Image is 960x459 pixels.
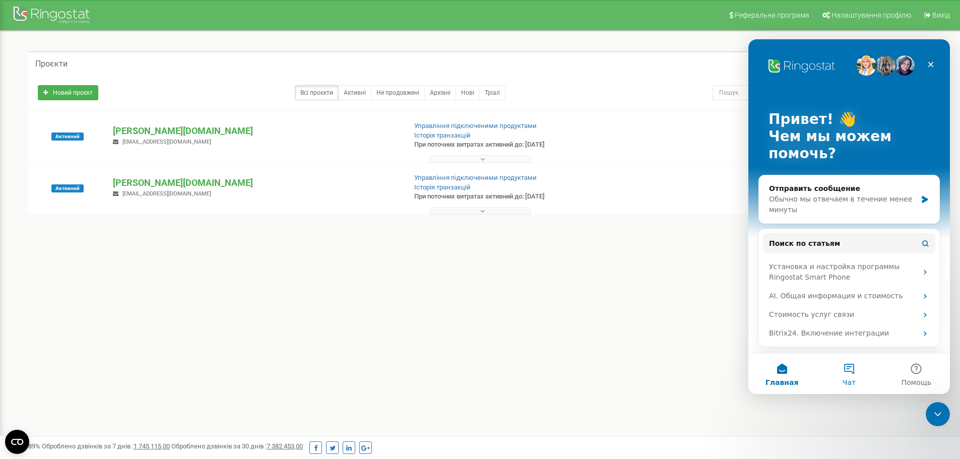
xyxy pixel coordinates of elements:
iframe: Intercom live chat [926,402,950,426]
a: Всі проєкти [295,85,339,100]
span: Оброблено дзвінків за 30 днів : [171,442,303,450]
u: 1 745 115,00 [134,442,170,450]
input: Пошук [713,85,877,100]
span: Активний [51,133,84,141]
p: При поточних витратах активний до: [DATE] [414,192,624,202]
a: Активні [338,85,371,100]
p: [PERSON_NAME][DOMAIN_NAME] [113,124,398,138]
span: Вихід [932,11,950,19]
span: Активний [51,184,84,192]
a: Тріал [479,85,505,100]
span: [EMAIL_ADDRESS][DOMAIN_NAME] [122,190,211,197]
a: Управління підключеними продуктами [414,122,537,129]
a: Історія транзакцій [414,183,471,191]
span: [EMAIL_ADDRESS][DOMAIN_NAME] [122,139,211,145]
u: 7 382 453,00 [267,442,303,450]
p: При поточних витратах активний до: [DATE] [414,140,624,150]
a: Управління підключеними продуктами [414,174,537,181]
h5: Проєкти [35,59,68,69]
a: Нові [456,85,480,100]
a: Не продовжені [371,85,425,100]
a: Історія транзакцій [414,132,471,139]
p: [PERSON_NAME][DOMAIN_NAME] [113,176,398,189]
span: Оброблено дзвінків за 7 днів : [42,442,170,450]
button: Open CMP widget [5,430,29,454]
a: Новий проєкт [38,85,98,100]
span: Налаштування профілю [831,11,911,19]
iframe: Intercom live chat [748,39,950,394]
a: Архівні [424,85,456,100]
span: Реферальна програма [735,11,809,19]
